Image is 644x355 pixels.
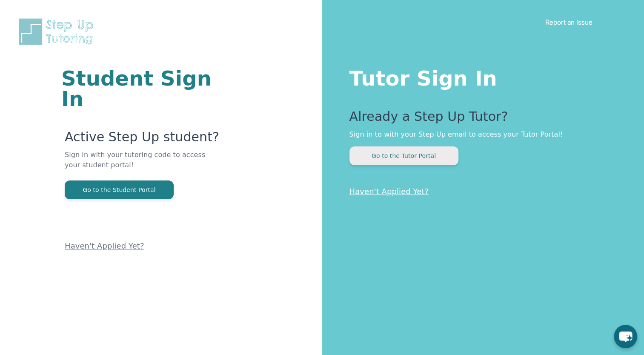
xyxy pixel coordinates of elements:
[349,109,610,129] p: Already a Step Up Tutor?
[17,17,99,46] img: Step Up Tutoring horizontal logo
[349,129,610,140] p: Sign in to with your Step Up email to access your Tutor Portal!
[349,146,458,165] button: Go to the Tutor Portal
[65,129,220,150] p: Active Step Up student?
[65,180,174,199] button: Go to the Student Portal
[65,241,144,250] a: Haven't Applied Yet?
[349,152,458,160] a: Go to the Tutor Portal
[65,150,220,180] p: Sign in with your tutoring code to access your student portal!
[545,18,592,26] a: Report an Issue
[61,68,220,109] h1: Student Sign In
[65,186,174,194] a: Go to the Student Portal
[614,325,637,348] button: chat-button
[349,65,610,89] h1: Tutor Sign In
[349,187,429,196] a: Haven't Applied Yet?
